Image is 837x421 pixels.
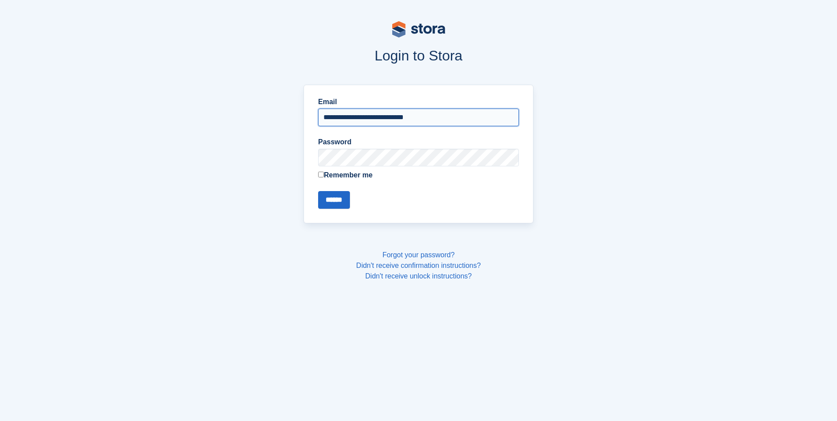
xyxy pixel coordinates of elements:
[356,262,480,269] a: Didn't receive confirmation instructions?
[392,21,445,38] img: stora-logo-53a41332b3708ae10de48c4981b4e9114cc0af31d8433b30ea865607fb682f29.svg
[318,170,519,180] label: Remember me
[383,251,455,259] a: Forgot your password?
[135,48,702,64] h1: Login to Stora
[365,272,472,280] a: Didn't receive unlock instructions?
[318,97,519,107] label: Email
[318,172,324,177] input: Remember me
[318,137,519,147] label: Password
